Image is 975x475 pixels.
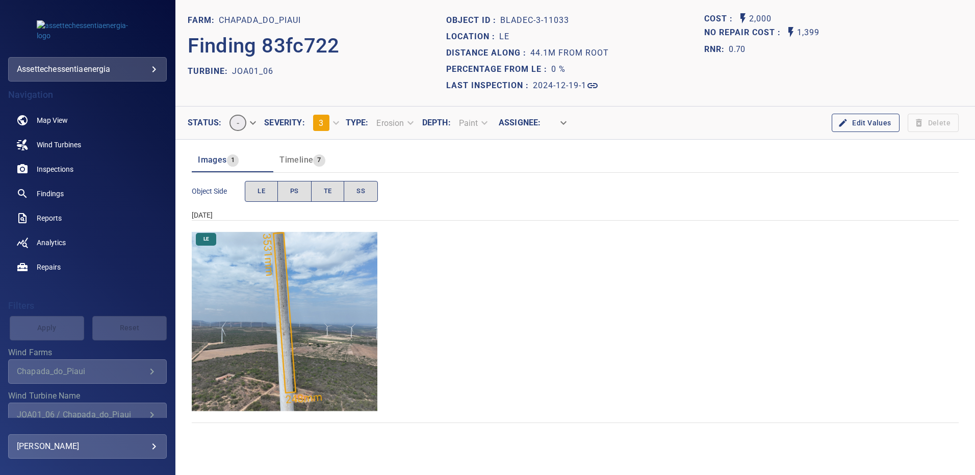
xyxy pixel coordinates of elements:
[530,47,609,59] p: 44.1m from root
[704,26,785,40] span: Projected additional costs incurred by waiting 1 year to repair. This is a function of possible i...
[533,80,599,92] a: 2024-12-19-1
[37,237,66,248] span: Analytics
[346,119,369,127] label: Type :
[198,155,226,165] span: Images
[8,181,167,206] a: findings noActive
[192,229,377,414] img: Chapada_do_Piaui/JOA01_06/2024-12-19-1/2024-12-19-3/image157wp157.jpg
[232,65,273,77] p: JOA01_06
[368,114,420,132] div: Erosion
[37,115,68,125] span: Map View
[37,262,61,272] span: Repairs
[499,119,541,127] label: Assignee :
[446,63,551,75] p: Percentage from LE :
[8,108,167,133] a: map noActive
[37,213,62,223] span: Reports
[245,181,378,202] div: objectSide
[8,133,167,157] a: windturbines noActive
[17,61,158,77] div: assettechessentiaenergia
[17,366,146,376] div: Chapada_do_Piaui
[737,12,749,24] svg: Auto Cost
[541,114,573,132] div: ​
[832,114,899,133] button: Edit Values
[192,186,245,196] span: Object Side
[729,43,745,56] p: 0.70
[704,43,729,56] h1: RNR:
[245,181,278,202] button: LE
[8,359,167,384] div: Wind Farms
[8,206,167,230] a: reports noActive
[37,164,73,174] span: Inspections
[192,210,959,220] div: [DATE]
[8,349,167,357] label: Wind Farms
[533,80,586,92] p: 2024-12-19-1
[264,119,304,127] label: Severity :
[188,31,340,61] p: Finding 83fc722
[8,230,167,255] a: analytics noActive
[8,403,167,427] div: Wind Turbine Name
[8,57,167,82] div: assettechessentiaenergia
[8,301,167,311] h4: Filters
[17,438,158,455] div: [PERSON_NAME]
[227,154,239,166] span: 1
[17,410,146,419] div: JOA01_06 / Chapada_do_Piaui
[188,14,219,27] p: FARM:
[305,111,346,135] div: 3
[279,155,313,165] span: Timeline
[344,181,378,202] button: SS
[230,118,245,128] span: -
[219,14,301,27] p: Chapada_do_Piaui
[446,47,530,59] p: Distance along :
[551,63,566,75] p: 0 %
[797,26,819,40] p: 1,399
[446,14,500,27] p: Object ID :
[785,26,797,38] svg: Auto No Repair Cost
[749,12,772,26] p: 2,000
[500,14,569,27] p: bladeC-3-11033
[704,28,785,38] h1: No Repair Cost :
[313,154,325,166] span: 7
[446,31,499,43] p: Location :
[324,186,332,197] span: TE
[37,189,64,199] span: Findings
[277,181,312,202] button: PS
[8,157,167,181] a: inspections noActive
[311,181,345,202] button: TE
[258,186,265,197] span: LE
[8,255,167,279] a: repairs noActive
[446,80,533,92] p: Last Inspection :
[422,119,451,127] label: Depth :
[37,20,139,41] img: assettechessentiaenergia-logo
[704,12,737,26] span: The base labour and equipment costs to repair the finding. Does not include the loss of productio...
[356,186,365,197] span: SS
[704,14,737,24] h1: Cost :
[8,392,167,400] label: Wind Turbine Name
[188,65,232,77] p: TURBINE:
[188,119,221,127] label: Status :
[704,41,745,58] span: The ratio of the additional incurred cost of repair in 1 year and the cost of repairing today. Fi...
[499,31,509,43] p: LE
[221,111,263,135] div: -
[8,90,167,100] h4: Navigation
[290,186,299,197] span: PS
[197,235,215,243] span: LE
[319,118,323,128] span: 3
[451,114,495,132] div: Paint
[37,140,81,150] span: Wind Turbines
